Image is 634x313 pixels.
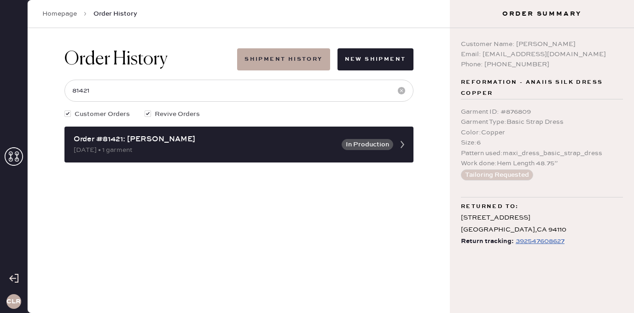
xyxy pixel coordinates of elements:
div: Customer Name: [PERSON_NAME] [461,39,623,49]
div: Pattern used : maxi_dress_basic_strap_dress [461,148,623,158]
div: Work done : Hem Length 48.75” [461,158,623,168]
iframe: Front Chat [590,272,630,311]
button: Tailoring Requested [461,169,533,180]
h3: Order Summary [450,9,634,18]
a: 392547608627 [514,236,564,247]
a: Homepage [42,9,77,18]
div: Email: [EMAIL_ADDRESS][DOMAIN_NAME] [461,49,623,59]
div: Garment Type : Basic Strap Dress [461,117,623,127]
div: [DATE] • 1 garment [74,145,336,155]
span: Reformation - Anaiis Silk Dress Copper [461,77,623,99]
button: Shipment History [237,48,330,70]
span: Order History [93,9,137,18]
span: Revive Orders [155,109,200,119]
div: Size : 6 [461,138,623,148]
div: Garment ID : # 876809 [461,107,623,117]
h3: CLR [6,298,21,305]
div: Phone: [PHONE_NUMBER] [461,59,623,70]
button: In Production [342,139,393,150]
div: [STREET_ADDRESS] [GEOGRAPHIC_DATA] , CA 94110 [461,212,623,235]
div: Color : Copper [461,128,623,138]
h1: Order History [64,48,168,70]
div: https://www.fedex.com/apps/fedextrack/?tracknumbers=392547608627&cntry_code=US [516,236,564,247]
input: Search by order number, customer name, email or phone number [64,80,413,102]
span: Return tracking: [461,236,514,247]
span: Customer Orders [75,109,130,119]
div: Order #81421: [PERSON_NAME] [74,134,336,145]
span: Returned to: [461,201,519,212]
button: New Shipment [337,48,413,70]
